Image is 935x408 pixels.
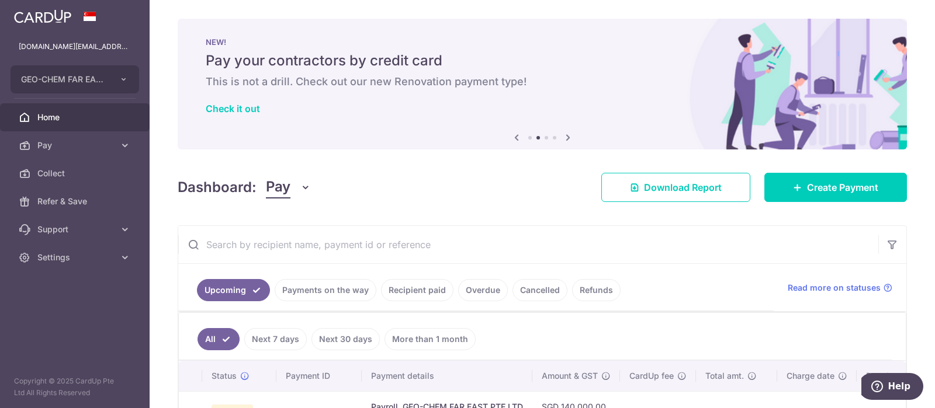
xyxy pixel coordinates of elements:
a: Next 30 days [311,328,380,350]
button: Pay [266,176,311,198]
span: Total amt. [705,370,744,382]
iframe: Opens a widget where you can find more information [861,373,923,402]
span: Due date [866,370,901,382]
h5: Pay your contractors by credit card [206,51,879,70]
th: Payment ID [276,361,362,391]
a: Download Report [601,173,750,202]
a: Overdue [458,279,508,301]
span: Refer & Save [37,196,115,207]
span: Charge date [787,370,834,382]
a: All [198,328,240,350]
span: Settings [37,252,115,263]
img: CardUp [14,9,71,23]
button: GEO-CHEM FAR EAST PTE LTD [11,65,139,93]
a: Upcoming [197,279,270,301]
span: Download Report [644,180,722,194]
a: Payments on the way [275,279,376,301]
h6: This is not a drill. Check out our new Renovation payment type! [206,75,879,89]
a: Check it out [206,103,260,114]
p: NEW! [206,37,879,47]
span: Pay [37,140,115,151]
img: Renovation banner [178,19,907,149]
span: Collect [37,168,115,179]
span: CardUp fee [629,370,674,382]
a: Create Payment [764,173,907,202]
span: Create Payment [807,180,878,194]
a: Cancelled [512,279,567,301]
a: More than 1 month [385,328,476,350]
p: [DOMAIN_NAME][EMAIL_ADDRESS][DOMAIN_NAME] [19,41,131,53]
a: Refunds [572,279,621,301]
span: Home [37,111,115,123]
a: Read more on statuses [788,282,892,294]
a: Recipient paid [381,279,453,301]
th: Payment details [362,361,532,391]
span: Amount & GST [542,370,598,382]
span: GEO-CHEM FAR EAST PTE LTD [21,74,108,85]
span: Support [37,224,115,235]
span: Pay [266,176,290,198]
input: Search by recipient name, payment id or reference [178,226,878,263]
span: Read more on statuses [788,282,881,294]
span: Status [212,370,237,382]
a: Next 7 days [244,328,307,350]
h4: Dashboard: [178,177,257,198]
